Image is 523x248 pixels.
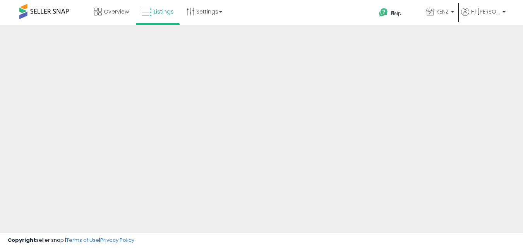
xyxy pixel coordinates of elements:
span: KENZ [436,8,449,15]
strong: Copyright [8,236,36,244]
a: Terms of Use [66,236,99,244]
a: Hi [PERSON_NAME] [461,8,506,25]
span: Hi [PERSON_NAME] [471,8,500,15]
a: Privacy Policy [100,236,134,244]
span: Listings [154,8,174,15]
span: Overview [104,8,129,15]
i: Get Help [379,8,388,17]
span: Help [391,10,401,17]
a: Help [373,2,419,25]
div: seller snap | | [8,237,134,244]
